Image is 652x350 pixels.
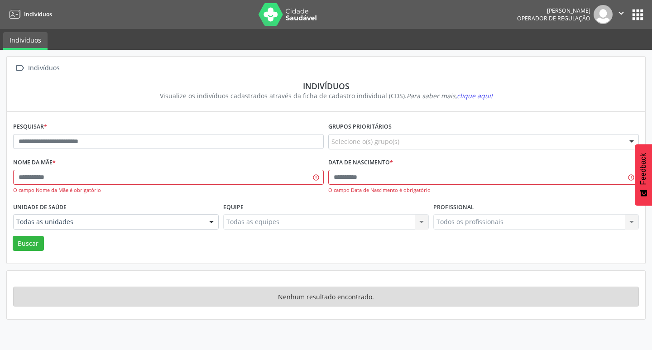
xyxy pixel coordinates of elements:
div: O campo Data de Nascimento é obrigatório [328,187,639,194]
label: Pesquisar [13,120,47,134]
button: Buscar [13,236,44,251]
a: Indivíduos [3,32,48,50]
label: Nome da mãe [13,156,56,170]
div: Nenhum resultado encontrado. [13,287,639,307]
i:  [616,8,626,18]
label: Grupos prioritários [328,120,392,134]
div: Indivíduos [26,62,61,75]
button: Feedback - Mostrar pesquisa [635,144,652,206]
div: Visualize os indivíduos cadastrados através da ficha de cadastro individual (CDS). [19,91,633,101]
div: O campo Nome da Mãe é obrigatório [13,187,324,194]
button:  [613,5,630,24]
span: Todas as unidades [16,217,200,226]
span: Indivíduos [24,10,52,18]
label: Profissional [433,200,474,214]
label: Data de nascimento [328,156,393,170]
button: apps [630,7,646,23]
i:  [13,62,26,75]
label: Unidade de saúde [13,200,67,214]
img: img [594,5,613,24]
a:  Indivíduos [13,62,61,75]
span: Operador de regulação [517,14,590,22]
span: Feedback [639,153,647,185]
label: Equipe [223,200,244,214]
a: Indivíduos [6,7,52,22]
i: Para saber mais, [407,91,493,100]
span: Selecione o(s) grupo(s) [331,137,399,146]
span: clique aqui! [457,91,493,100]
div: [PERSON_NAME] [517,7,590,14]
div: Indivíduos [19,81,633,91]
